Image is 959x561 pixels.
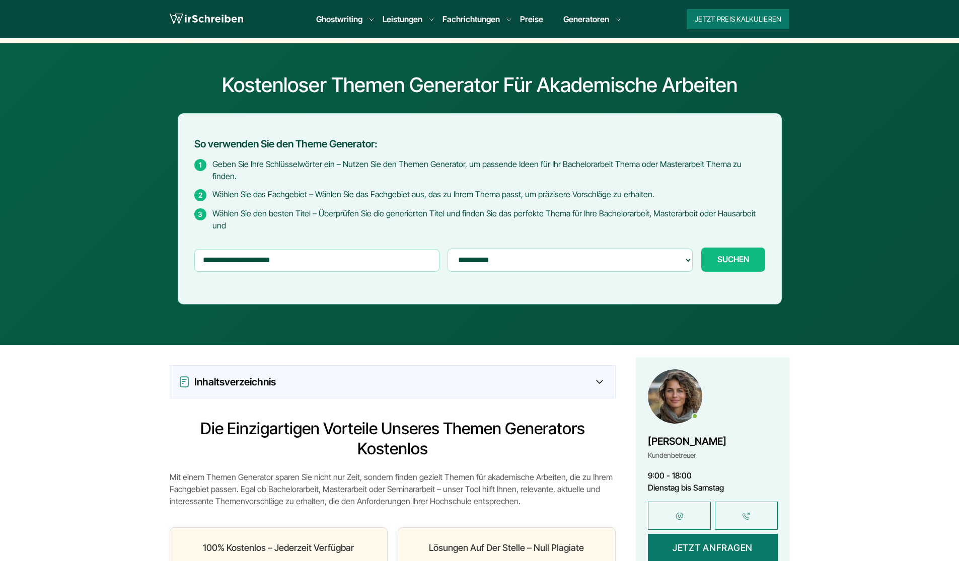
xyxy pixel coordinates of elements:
[194,188,765,201] li: Wählen Sie das Fachgebiet – Wählen Sie das Fachgebiet aus, das zu Ihrem Thema passt, um präzisere...
[194,158,765,182] li: Geben Sie Ihre Schlüsselwörter ein – Nutzen Sie den Themen Generator, um passende Ideen für Ihr B...
[180,538,377,558] h3: 100% kostenlos – Jederzeit verfügbar
[170,471,616,507] p: Mit einem Themen Generator sparen Sie nicht nur Zeit, sondern finden gezielt Themen für akademisc...
[648,450,726,462] div: Kundenbetreuer
[194,159,206,171] span: 1
[194,208,206,220] span: 3
[520,14,543,24] a: Preise
[701,248,765,272] button: SUCHEN
[563,13,609,25] a: Generatoren
[170,12,243,27] img: logo wirschreiben
[383,13,422,25] a: Leistungen
[648,482,778,494] div: Dienstag bis Samstag
[316,13,362,25] a: Ghostwriting
[8,73,951,97] h1: Kostenloser Themen Generator für akademische Arbeiten
[687,9,789,29] button: Jetzt Preis kalkulieren
[648,434,726,450] div: [PERSON_NAME]
[648,470,778,482] div: 9:00 - 18:00
[408,538,605,558] h3: Lösungen auf der Stelle – Null Plagiate
[170,419,616,459] h2: Die einzigartigen Vorteile unseres Themen Generators kostenlos
[194,207,765,231] li: Wählen Sie den besten Titel – Überprüfen Sie die generierten Titel und finden Sie das perfekte Th...
[442,13,500,25] a: Fachrichtungen
[194,138,765,150] h2: So verwenden Sie den Theme Generator:
[178,374,607,390] div: Inhaltsverzeichnis
[648,369,702,424] img: Maria Kaufman
[194,189,206,201] span: 2
[717,255,749,264] span: SUCHEN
